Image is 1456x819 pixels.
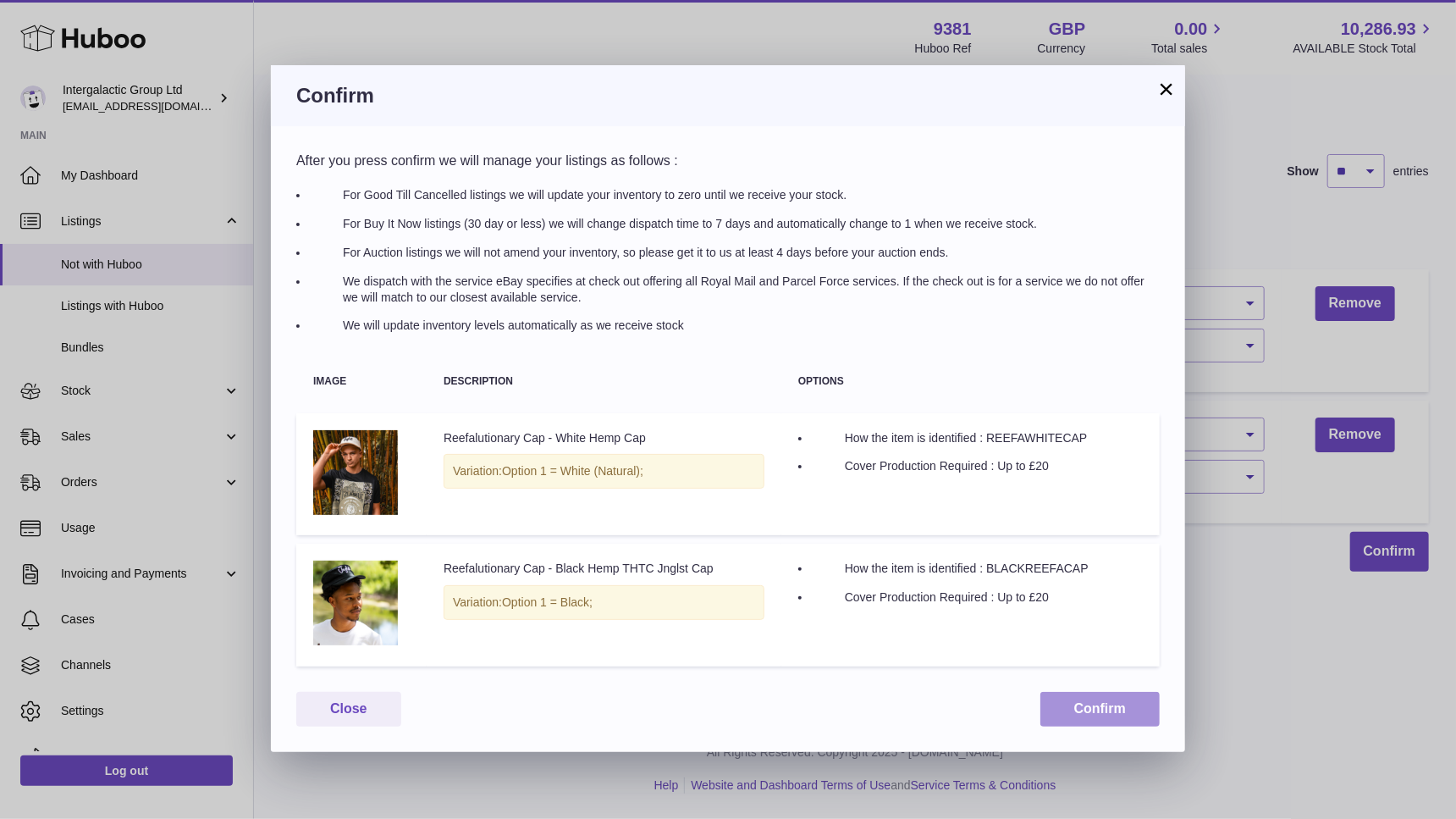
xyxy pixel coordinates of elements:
[781,359,1160,404] th: Options
[1040,692,1160,727] button: Confirm
[313,430,398,515] img: white-reefalutionary-cap-junglist-thtc.jpg
[427,359,781,404] th: Description
[309,318,1160,334] li: We will update inventory levels automatically as we receive stock
[309,216,1160,232] li: For Buy It Now listings (30 day or less) we will change dispatch time to 7 days and automatically...
[444,454,764,489] div: Variation:
[296,692,401,727] button: Close
[811,589,1143,606] li: Cover Production Required : Up to £20
[296,82,1160,109] h3: Confirm
[811,430,1143,446] li: How the item is identified : REEFAWHITECAP
[502,464,643,478] span: Option 1 = White (Natural);
[313,561,398,645] img: black-junglist-reefalotionary-cap.jpg
[811,458,1143,474] li: Cover Production Required : Up to £20
[444,585,764,620] div: Variation:
[427,544,781,667] td: Reefalutionary Cap - Black Hemp THTC Jnglst Cap
[296,152,1160,170] p: After you press confirm we will manage your listings as follows :
[427,413,781,536] td: Reefalutionary Cap - White Hemp Cap
[309,245,1160,261] li: For Auction listings we will not amend your inventory, so please get it to us at least 4 days bef...
[309,187,1160,203] li: For Good Till Cancelled listings we will update your inventory to zero until we receive your stock.
[309,274,1160,306] li: We dispatch with the service eBay specifies at check out offering all Royal Mail and Parcel Force...
[1156,79,1177,99] button: ×
[811,561,1143,577] li: How the item is identified : BLACKREEFACAP
[502,595,593,609] span: Option 1 = Black;
[296,359,427,404] th: Image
